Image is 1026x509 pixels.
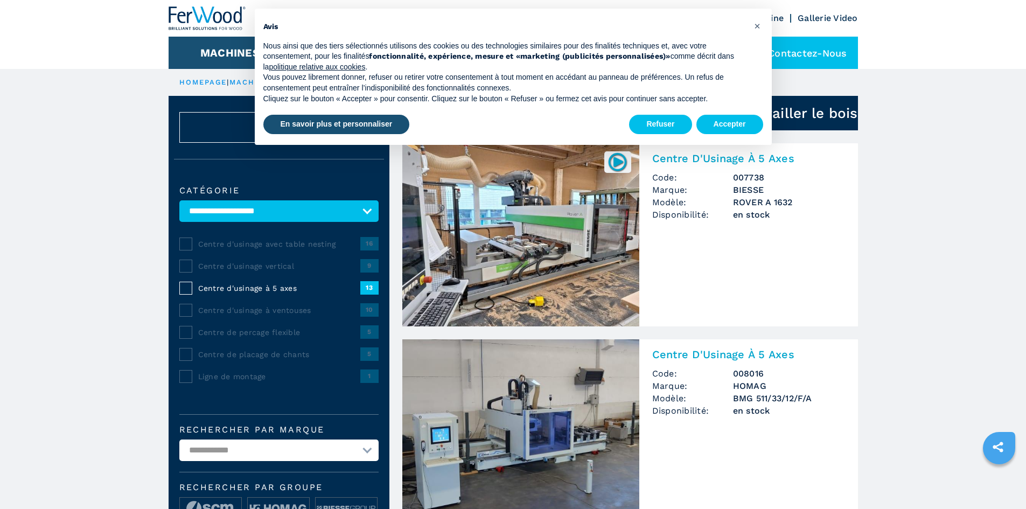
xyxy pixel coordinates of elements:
[733,208,845,221] span: en stock
[179,186,379,195] label: catégorie
[263,94,746,104] p: Cliquez sur le bouton « Accepter » pour consentir. Cliquez sur le bouton « Refuser » ou fermez ce...
[402,143,639,326] img: Centre D'Usinage À 5 Axes BIESSE ROVER A 1632
[269,62,365,71] a: politique relative aux cookies
[198,239,360,249] span: Centre d'usinage avec table nesting
[749,17,766,34] button: Fermer cet avis
[754,19,760,32] span: ×
[179,426,379,434] label: Rechercher par marque
[652,367,733,380] span: Code:
[733,380,845,392] h3: HOMAG
[741,37,858,69] div: Contactez-nous
[985,434,1011,461] a: sharethis
[798,13,858,23] a: Gallerie Video
[652,392,733,405] span: Modèle:
[733,171,845,184] h3: 007738
[229,78,276,86] a: machines
[733,367,845,380] h3: 008016
[198,305,360,316] span: Centre d'usinage à ventouses
[360,259,379,272] span: 9
[263,72,746,93] p: Vous pouvez librement donner, refuser ou retirer votre consentement à tout moment en accédant au ...
[733,405,845,417] span: en stock
[227,78,229,86] span: |
[652,184,733,196] span: Marque:
[198,371,360,382] span: Ligne de montage
[179,78,227,86] a: HOMEPAGE
[198,283,360,294] span: Centre d'usinage à 5 axes
[198,261,360,271] span: Centre d'usinage vertical
[733,196,845,208] h3: ROVER A 1632
[980,461,1018,501] iframe: Chat
[200,46,260,59] button: Machines
[652,196,733,208] span: Modèle:
[360,303,379,316] span: 10
[360,237,379,250] span: 16
[198,349,360,360] span: Centre de placage de chants
[733,392,845,405] h3: BMG 511/33/12/F/A
[263,41,746,73] p: Nous ainsi que des tiers sélectionnés utilisons des cookies ou des technologies similaires pour d...
[360,281,379,294] span: 13
[652,152,845,165] h2: Centre D'Usinage À 5 Axes
[179,112,379,143] button: ResetAnnuler
[360,369,379,382] span: 1
[696,115,763,134] button: Accepter
[652,380,733,392] span: Marque:
[198,327,360,338] span: Centre de percage flexible
[652,405,733,417] span: Disponibilité:
[652,208,733,221] span: Disponibilité:
[733,184,845,196] h3: BIESSE
[360,325,379,338] span: 5
[402,143,858,326] a: Centre D'Usinage À 5 Axes BIESSE ROVER A 1632007738Centre D'Usinage À 5 AxesCode:007738Marque:BIE...
[369,52,670,60] strong: fonctionnalité, expérience, mesure et «marketing (publicités personnalisées)»
[629,115,692,134] button: Refuser
[263,22,746,32] h2: Avis
[263,115,410,134] button: En savoir plus et personnaliser
[607,151,628,172] img: 007738
[169,6,246,30] img: Ferwood
[179,483,379,492] span: Rechercher par groupe
[652,348,845,361] h2: Centre D'Usinage À 5 Axes
[652,171,733,184] span: Code:
[360,347,379,360] span: 5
